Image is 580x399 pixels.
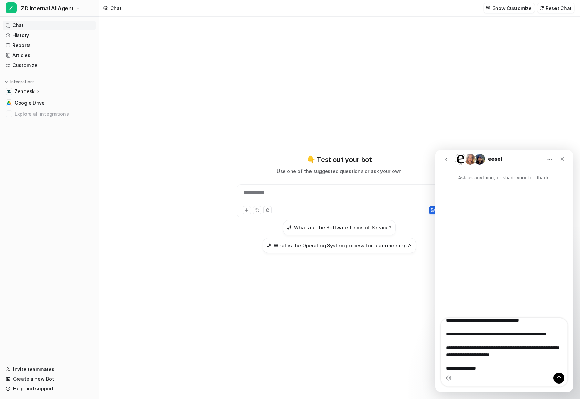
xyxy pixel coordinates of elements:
span: Z [6,2,17,13]
a: Invite teammates [3,365,96,374]
iframe: Intercom live chat [435,150,573,392]
img: customize [486,6,490,11]
button: Reset Chat [537,3,574,13]
a: Explore all integrations [3,109,96,119]
a: Customize [3,61,96,70]
img: expand menu [4,79,9,84]
a: Create a new Bot [3,374,96,384]
img: What are the Software Terms of Service? [287,225,292,230]
p: Integrations [10,79,35,85]
img: Google Drive [7,101,11,105]
p: 👇 Test out your bot [307,154,372,165]
img: reset [539,6,544,11]
button: What are the Software Terms of Service?What are the Software Terms of Service? [283,220,395,235]
p: Use one of the suggested questions or ask your own [277,168,402,175]
button: Integrations [3,78,37,85]
img: Zendesk [7,89,11,94]
span: ZD Internal AI Agent [21,3,74,13]
p: Zendesk [14,88,35,95]
img: menu_add.svg [88,79,92,84]
a: Help and support [3,384,96,393]
span: Google Drive [14,99,45,106]
button: What is the Operating System process for team meetings?What is the Operating System process for t... [263,238,416,253]
img: What is the Operating System process for team meetings? [267,243,272,248]
h3: What are the Software Terms of Service? [294,224,391,231]
a: Reports [3,41,96,50]
h3: What is the Operating System process for team meetings? [274,242,412,249]
button: Show Customize [484,3,535,13]
img: explore all integrations [6,110,12,117]
a: Chat [3,21,96,30]
span: Explore all integrations [14,108,93,119]
a: History [3,31,96,40]
p: Show Customize [492,4,532,12]
div: Chat [110,4,122,12]
a: Google DriveGoogle Drive [3,98,96,108]
a: Articles [3,51,96,60]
